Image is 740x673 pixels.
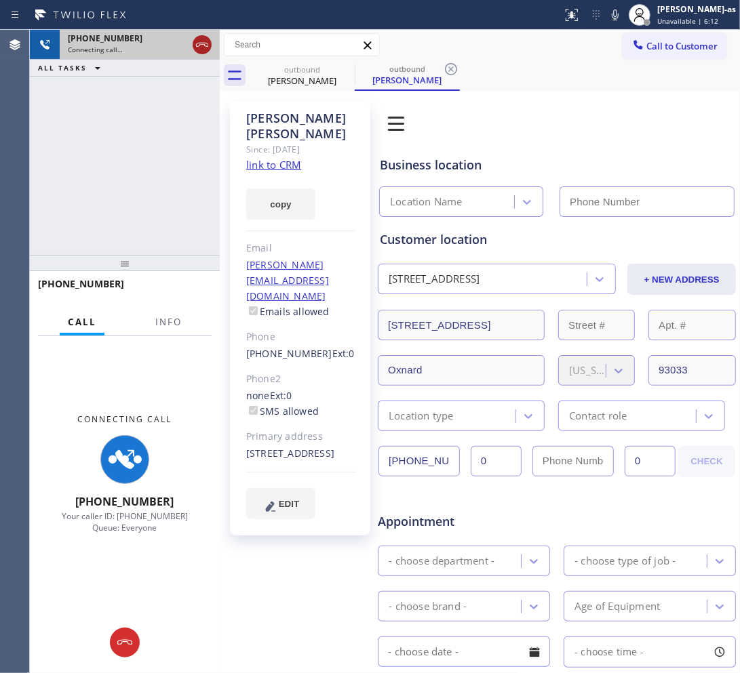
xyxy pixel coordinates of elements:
span: Call [68,316,96,328]
input: Phone Number [560,186,735,217]
button: + NEW ADDRESS [627,264,736,295]
div: [PERSON_NAME]-as [657,3,736,15]
button: CHECK [678,446,735,477]
div: Since: [DATE] [246,142,355,157]
span: Info [155,316,182,328]
div: - choose type of job - [575,553,676,569]
div: none [246,388,355,420]
button: ALL TASKS [30,60,114,76]
a: [PHONE_NUMBER] [246,347,332,360]
input: Street # [558,310,635,340]
div: Phone [246,329,355,345]
div: [STREET_ADDRESS] [389,272,480,287]
input: Ext. 2 [625,446,676,476]
button: EDIT [246,488,315,519]
div: Jerry Collins [356,60,459,89]
img: 0z2ufo+1LK1lpbjt5drc1XD0bnnlpun5fRe3jBXTlaPqG+JvTQggABAgRuCwj6M7qMMI5mZPQW9JGuOgECBAj8BAT92W+QEcb... [377,104,415,142]
button: Call to Customer [623,33,726,59]
span: Ext: 0 [270,389,292,402]
div: Location type [389,408,454,424]
div: [PERSON_NAME] [251,75,353,87]
div: Jerry Collins [251,60,353,91]
button: Hang up [110,628,140,657]
div: outbound [356,64,459,74]
div: - choose department - [389,553,494,569]
span: Appointment [378,512,495,531]
button: Call [60,309,104,335]
input: ZIP [648,355,736,386]
div: Phone2 [246,371,355,387]
input: SMS allowed [249,406,258,415]
span: [PHONE_NUMBER] [68,33,142,44]
span: [PHONE_NUMBER] [38,277,124,290]
div: Email [246,241,355,256]
button: Mute [606,5,625,24]
input: - choose date - [378,636,550,667]
div: [PERSON_NAME] [PERSON_NAME] [246,110,355,142]
span: Ext: 0 [332,347,355,360]
span: Connecting Call [78,413,172,425]
span: Unavailable | 6:12 [657,16,718,26]
input: Search [225,34,379,56]
span: EDIT [279,499,299,509]
input: Ext. [471,446,522,476]
div: [PERSON_NAME] [356,74,459,86]
div: Age of Equipment [575,598,660,614]
label: Emails allowed [246,305,330,318]
div: outbound [251,64,353,75]
div: - choose brand - [389,598,467,614]
span: [PHONE_NUMBER] [76,494,174,509]
div: Business location [380,156,734,174]
a: link to CRM [246,158,301,171]
input: Address [378,310,545,340]
div: Customer location [380,230,734,249]
div: Primary address [246,429,355,445]
input: City [378,355,545,386]
label: SMS allowed [246,405,319,417]
a: [PERSON_NAME][EMAIL_ADDRESS][DOMAIN_NAME] [246,258,329,302]
div: Location Name [390,195,463,210]
span: Call to Customer [646,40,718,52]
input: Phone Number 2 [532,446,614,476]
span: Connecting call… [68,45,123,54]
span: ALL TASKS [38,63,87,73]
button: copy [246,188,315,220]
input: Apt. # [648,310,736,340]
div: Contact role [569,408,627,424]
span: Your caller ID: [PHONE_NUMBER] Queue: Everyone [62,510,188,533]
button: Hang up [193,35,212,54]
input: Emails allowed [249,306,258,315]
span: - choose time - [575,645,644,658]
input: Phone Number [378,446,460,476]
div: [STREET_ADDRESS] [246,446,355,462]
button: Info [147,309,190,335]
